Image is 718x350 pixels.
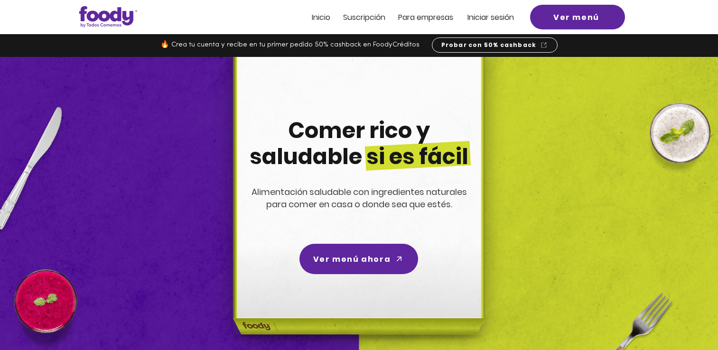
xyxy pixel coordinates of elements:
[343,12,385,23] span: Suscripción
[432,37,558,53] a: Probar con 50% cashback
[398,12,407,23] span: Pa
[398,13,453,21] a: Para empresas
[343,13,385,21] a: Suscripción
[313,253,391,265] span: Ver menú ahora
[252,186,467,210] span: Alimentación saludable con ingredientes naturales para comer en casa o donde sea que estés.
[441,41,537,49] span: Probar con 50% cashback
[79,6,137,28] img: Logo_Foody V2.0.0 (3).png
[467,13,514,21] a: Iniciar sesión
[299,244,418,274] a: Ver menú ahora
[250,115,468,172] span: Comer rico y saludable si es fácil
[312,13,330,21] a: Inicio
[467,12,514,23] span: Iniciar sesión
[407,12,453,23] span: ra empresas
[530,5,625,29] a: Ver menú
[553,11,599,23] span: Ver menú
[312,12,330,23] span: Inicio
[160,41,420,48] span: 🔥 Crea tu cuenta y recibe en tu primer pedido 50% cashback en FoodyCréditos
